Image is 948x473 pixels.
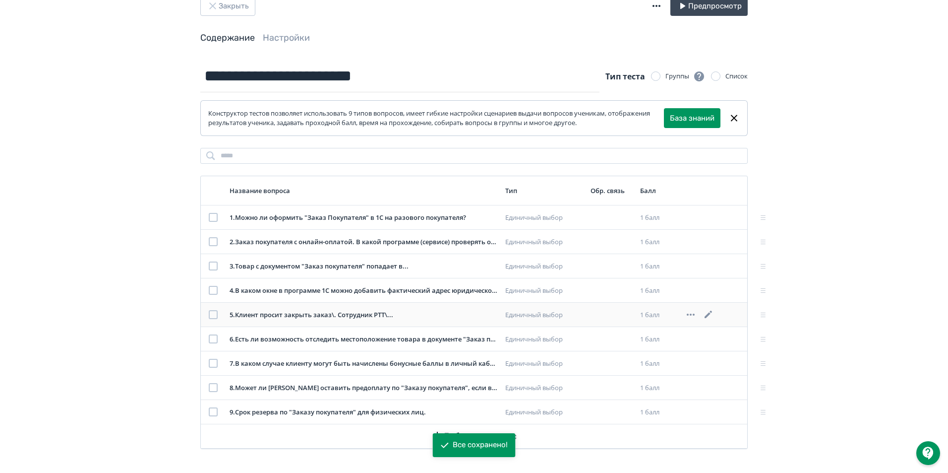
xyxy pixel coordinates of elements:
[505,407,583,417] div: Единичный выбор
[505,186,583,195] div: Тип
[230,359,497,369] div: 7 . В каком случае клиенту могут быть начислены бонусные баллы в личный кабинет на сайте «Колеса ...
[505,359,583,369] div: Единичный выбор
[208,109,664,128] div: Конструктор тестов позволяет использовать 9 типов вопросов, имеет гибкие настройки сценариев выда...
[230,310,497,320] div: 5 . Клиент просит закрыть заказ\. Сотрудник РТТ\...
[605,71,645,82] span: Тип теста
[230,213,497,223] div: 1 . Можно ли оформить "Заказ Покупателя" в 1С на разового покупателя?
[640,383,677,393] div: 1 балл
[640,310,677,320] div: 1 балл
[230,237,497,247] div: 2 . Заказ покупателя с онлайн-оплатой. В какой программе (сервисе) проверять онлайн-оплату Клиента?
[640,407,677,417] div: 1 балл
[505,262,583,271] div: Единичный выбор
[505,237,583,247] div: Единичный выбор
[725,71,748,81] div: Список
[591,186,632,195] div: Обр. связь
[230,186,497,195] div: Название вопроса
[263,32,310,43] a: Настройки
[670,113,714,124] a: База знаний
[640,359,677,369] div: 1 балл
[640,335,677,344] div: 1 балл
[640,186,677,195] div: Балл
[200,32,255,43] a: Содержание
[640,286,677,296] div: 1 балл
[665,70,705,82] div: Группы
[640,262,677,271] div: 1 балл
[230,262,497,271] div: 3 . Товар с документом "Заказ покупателя" попадает в...
[230,407,497,417] div: 9 . Срок резерва по "Заказу покупателя" для физических лиц.
[640,213,677,223] div: 1 балл
[505,383,583,393] div: Единичный выбор
[505,213,583,223] div: Единичный выбор
[640,237,677,247] div: 1 балл
[209,424,739,448] button: Добавить вопрос
[505,335,583,344] div: Единичный выбор
[664,108,720,128] button: База знаний
[505,286,583,296] div: Единичный выбор
[453,440,508,450] div: Все сохранено!
[505,310,583,320] div: Единичный выбор
[230,286,497,296] div: 4 . В каком окне в программе 1С можно добавить фактический адрес юридического лица?
[230,383,497,393] div: 8 . Может ли [PERSON_NAME] оставить предоплату по "Заказу покупателя", если в документе не указан...
[230,335,497,344] div: 6 . Есть ли возможность отследить местоположение товара в документе "Заказ покупателя"?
